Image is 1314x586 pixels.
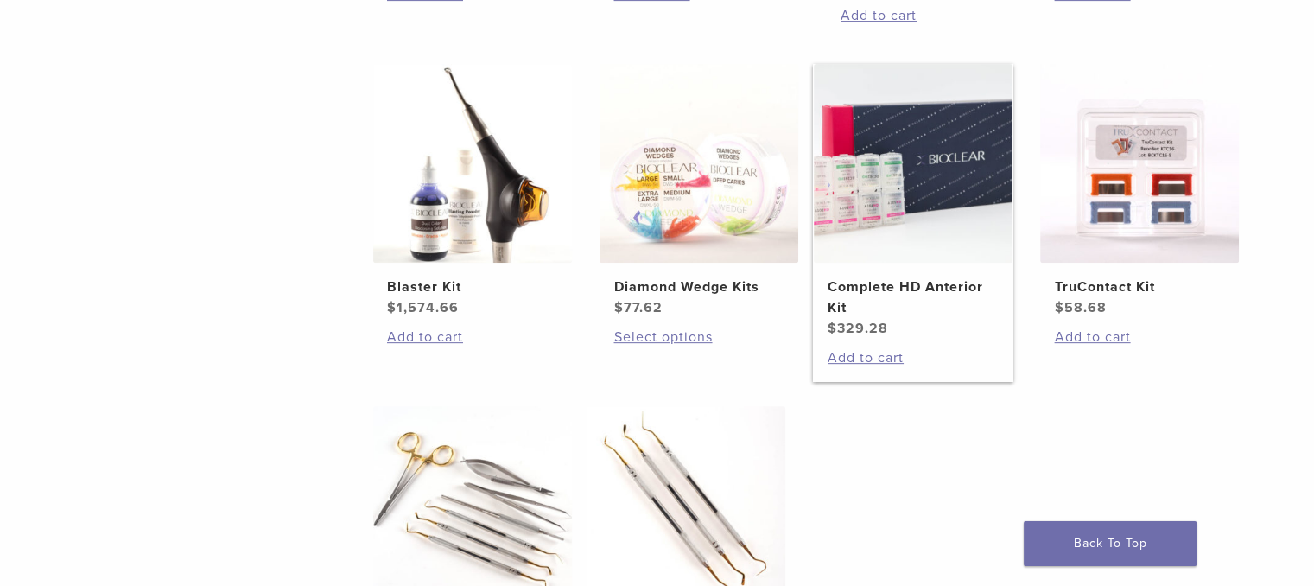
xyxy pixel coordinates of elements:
img: Diamond Wedge Kits [600,64,798,263]
a: Select options for “Diamond Wedge Kits” [613,327,784,347]
h2: Diamond Wedge Kits [613,277,784,297]
img: TruContact Kit [1040,64,1239,263]
img: Complete HD Anterior Kit [814,64,1012,263]
a: Add to cart: “Rockstar (RS) Polishing Kit” [841,5,1012,26]
bdi: 329.28 [828,320,888,337]
a: Back To Top [1024,521,1197,566]
a: Add to cart: “Complete HD Anterior Kit” [828,347,999,368]
h2: Blaster Kit [387,277,558,297]
a: Add to cart: “Blaster Kit” [387,327,558,347]
bdi: 1,574.66 [387,299,459,316]
bdi: 77.62 [613,299,662,316]
a: Complete HD Anterior KitComplete HD Anterior Kit $329.28 [813,64,1014,339]
a: TruContact KitTruContact Kit $58.68 [1039,64,1241,318]
span: $ [1054,299,1063,316]
h2: TruContact Kit [1054,277,1225,297]
bdi: 58.68 [1054,299,1106,316]
a: Add to cart: “TruContact Kit” [1054,327,1225,347]
span: $ [828,320,837,337]
span: $ [387,299,397,316]
a: Blaster KitBlaster Kit $1,574.66 [372,64,574,318]
span: $ [613,299,623,316]
img: Blaster Kit [373,64,572,263]
a: Diamond Wedge KitsDiamond Wedge Kits $77.62 [599,64,800,318]
h2: Complete HD Anterior Kit [828,277,999,318]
